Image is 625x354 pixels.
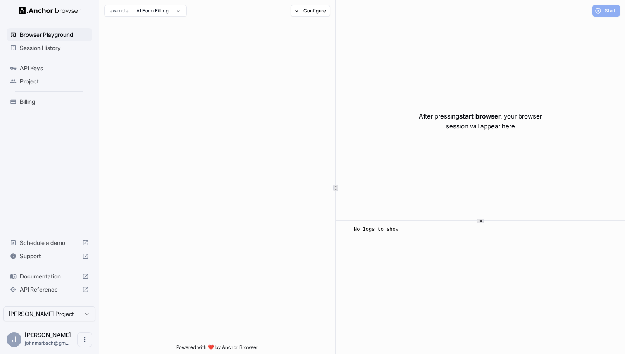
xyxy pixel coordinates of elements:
div: Browser Playground [7,28,92,41]
p: After pressing , your browser session will appear here [419,111,542,131]
div: Schedule a demo [7,236,92,249]
span: Browser Playground [20,31,89,39]
span: Support [20,252,79,260]
div: Session History [7,41,92,55]
div: J [7,332,21,347]
span: johnmarbach@gmail.com [25,340,69,346]
button: Open menu [77,332,92,347]
span: Schedule a demo [20,239,79,247]
span: example: [110,7,130,14]
span: Billing [20,97,89,106]
div: API Keys [7,62,92,75]
span: API Keys [20,64,89,72]
span: API Reference [20,285,79,294]
div: Project [7,75,92,88]
img: Anchor Logo [19,7,81,14]
span: ​ [344,226,348,234]
div: Support [7,249,92,263]
div: Documentation [7,270,92,283]
button: Configure [291,5,331,17]
div: Billing [7,95,92,108]
span: John Marbach [25,331,71,338]
div: API Reference [7,283,92,296]
span: Project [20,77,89,86]
span: start browser [459,112,501,120]
span: Session History [20,44,89,52]
span: No logs to show [354,227,398,233]
span: Powered with ❤️ by Anchor Browser [176,344,258,354]
span: Documentation [20,272,79,280]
